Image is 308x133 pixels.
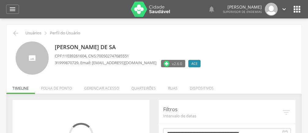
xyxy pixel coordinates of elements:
[42,30,49,37] i: 
[12,29,19,37] i: Voltar
[55,53,204,59] p: CPF: , CNS:
[191,61,197,66] span: ACE
[161,60,185,67] label: Versão do aplicativo
[97,53,129,59] span: 700502747685551
[55,60,156,66] p: , Email: [EMAIL_ADDRESS][DOMAIN_NAME]
[208,3,215,16] a: 
[25,31,41,36] p: Usuários
[282,108,291,117] i: 
[281,6,287,13] i: 
[125,80,162,94] li: Quarteirões
[50,31,80,36] p: Perfil do Usuário
[63,53,86,59] span: 11039261604
[55,43,204,51] p: [PERSON_NAME] de Sa
[6,5,19,14] a: 
[162,80,184,94] li: Ruas
[55,60,78,65] span: 31999870729
[163,113,282,119] span: Intervalo de datas
[172,61,182,67] span: v2.6.0
[292,4,302,14] i: 
[281,3,287,16] a: 
[163,106,282,113] p: Filtros
[9,6,16,13] i: 
[223,10,262,14] span: Supervisor de Endemias
[208,6,215,13] i: 
[223,5,262,9] p: [PERSON_NAME]
[78,80,125,94] li: Gerenciar acesso
[184,80,220,94] li: Dispositivos
[35,80,78,94] li: Folha de ponto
